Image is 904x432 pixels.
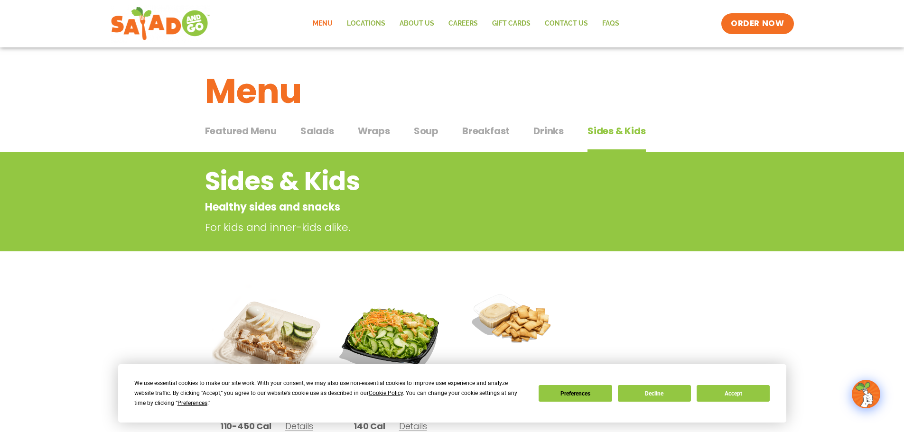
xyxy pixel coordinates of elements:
p: Healthy sides and snacks [205,199,623,215]
h2: Hummus & Pita Chips [459,364,569,397]
h1: Menu [205,65,699,117]
img: new-SAG-logo-768×292 [111,5,211,43]
span: Sides & Kids [587,124,646,138]
div: We use essential cookies to make our site work. With your consent, we may also use non-essential ... [134,378,527,408]
div: Tabbed content [205,120,699,153]
p: For kids and inner-kids alike. [205,220,627,235]
span: Details [285,420,313,432]
a: About Us [392,13,441,35]
span: Drinks [533,124,564,138]
a: Locations [340,13,392,35]
a: Careers [441,13,485,35]
div: Cookie Consent Prompt [118,364,786,423]
span: Featured Menu [205,124,277,138]
span: Preferences [177,400,207,406]
nav: Menu [306,13,626,35]
button: Preferences [539,385,612,402]
button: Accept [697,385,770,402]
img: wpChatIcon [853,381,879,407]
a: Menu [306,13,340,35]
button: Decline [618,385,691,402]
a: FAQs [595,13,626,35]
img: Product photo for Snack Pack [212,284,322,393]
a: Contact Us [538,13,595,35]
span: Soup [414,124,438,138]
img: Product photo for Hummus & Pita Chips [459,284,569,357]
img: Product photo for Kids’ Salad [336,284,445,393]
a: ORDER NOW [721,13,793,34]
span: Details [399,420,427,432]
a: GIFT CARDS [485,13,538,35]
span: Salads [300,124,334,138]
h2: Sides & Kids [205,162,623,201]
span: Cookie Policy [369,390,403,396]
span: Wraps [358,124,390,138]
span: ORDER NOW [731,18,784,29]
span: Breakfast [462,124,510,138]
